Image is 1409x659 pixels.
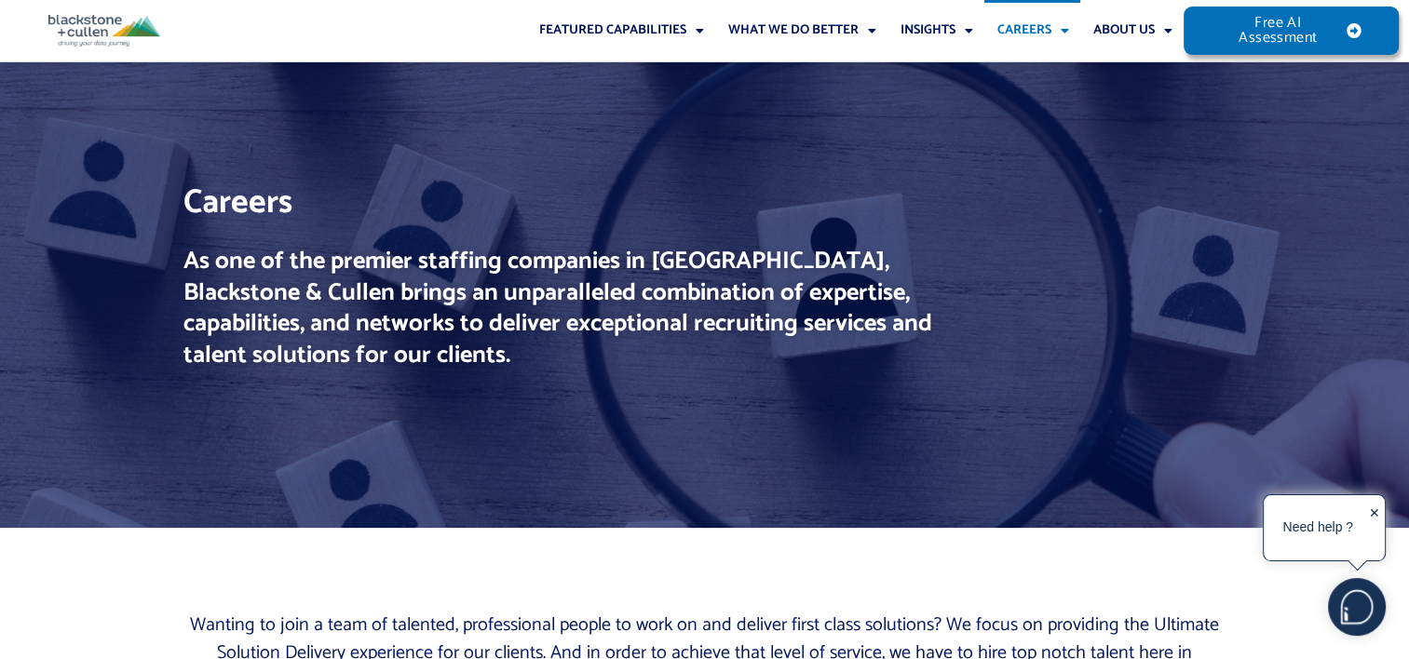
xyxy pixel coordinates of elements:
[1184,7,1399,55] a: Free AI Assessment
[1221,16,1334,46] span: Free AI Assessment
[1267,498,1369,558] div: Need help ?
[1329,579,1385,635] img: users%2F5SSOSaKfQqXq3cFEnIZRYMEs4ra2%2Fmedia%2Fimages%2F-Bulle%20blanche%20sans%20fond%20%2B%20ma...
[1369,500,1380,558] div: ✕
[183,246,942,371] h2: As one of the premier staffing companies in [GEOGRAPHIC_DATA], Blackstone & Cullen brings an unpa...
[183,180,942,226] h1: Careers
